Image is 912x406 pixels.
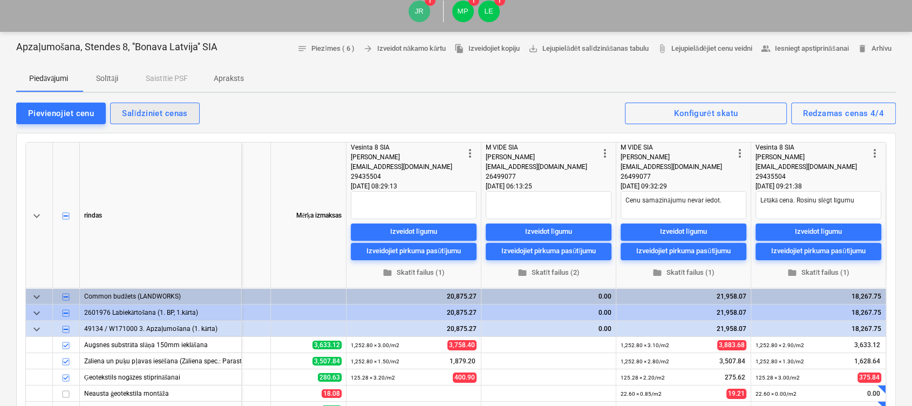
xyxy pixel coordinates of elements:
[383,268,392,278] span: folder
[756,358,804,364] small: 1,252.80 × 1.30 / m2
[409,1,430,22] div: Jānis Ruskuls
[853,341,881,350] span: 3,633.12
[214,73,244,84] p: Apraksts
[674,106,738,120] div: Konfigurēt skatu
[803,106,884,120] div: Redzamas cenas 4/4
[621,288,746,304] div: 21,958.07
[524,40,653,57] a: Lejupielādēt salīdzināšanas tabulu
[110,103,199,124] button: Salīdziniet cenas
[621,143,733,152] div: M VIDE SIA
[318,373,342,382] span: 280.63
[756,304,881,321] div: 18,267.75
[363,43,446,55] span: Izveidot nākamo kārtu
[84,321,237,336] div: 49134 / W171000 3. Apzaļumošana (1. kārta)
[598,147,611,160] span: more_vert
[351,163,452,171] span: [EMAIL_ADDRESS][DOMAIN_NAME]
[16,103,106,124] button: Pievienojiet cenu
[621,181,746,191] div: [DATE] 09:32:29
[16,40,217,53] p: Apzaļumošana, Stendes 8, ''Bonava Latvija'' SIA
[486,264,611,281] button: Skatīt failus (2)
[454,44,464,53] span: file_copy
[351,152,464,162] div: [PERSON_NAME]
[30,209,43,222] span: keyboard_arrow_down
[621,304,746,321] div: 21,958.07
[322,389,342,398] span: 18.08
[486,163,587,171] span: [EMAIL_ADDRESS][DOMAIN_NAME]
[486,143,598,152] div: M VIDE SIA
[621,242,746,260] button: Izveidojiet pirkuma pasūtījumu
[652,268,662,278] span: folder
[625,103,787,124] button: Konfigurēt skatu
[454,43,520,55] span: Izveidojiet kopiju
[756,242,881,260] button: Izveidojiet pirkuma pasūtījumu
[857,44,867,53] span: delete
[486,181,611,191] div: [DATE] 06:13:25
[458,7,468,15] span: MP
[486,304,611,321] div: 0.00
[761,44,771,53] span: people_alt
[84,385,237,401] div: Neausta ģeotekstila montāža
[756,163,857,171] span: [EMAIL_ADDRESS][DOMAIN_NAME]
[351,181,477,191] div: [DATE] 08:29:13
[868,147,881,160] span: more_vert
[453,373,477,383] span: 400.90
[621,321,746,337] div: 21,958.07
[771,245,866,258] div: Izveidojiet pirkuma pasūtījumu
[390,226,437,238] div: Izveidot līgumu
[761,43,849,55] span: Iesniegt apstiprināšanai
[756,264,881,281] button: Skatīt failus (1)
[528,44,538,53] span: save_alt
[351,223,477,240] button: Izveidot līgumu
[486,152,598,162] div: [PERSON_NAME]
[756,191,881,219] textarea: Lētākā cena. Rosinu slēgt līgumu
[30,323,43,336] span: keyboard_arrow_down
[448,357,477,366] span: 1,879.20
[351,143,464,152] div: Vesinta 8 SIA
[501,245,596,258] div: Izveidojiet pirkuma pasūtījumu
[853,357,881,366] span: 1,628.64
[621,223,746,240] button: Izveidot līgumu
[84,353,237,369] div: Zāliena un puķu pļavas iesēšana (Zāliena spec.: Parastā smilga 20%, Matainā aitu auzene 10%, Ciet...
[756,288,881,304] div: 18,267.75
[351,358,399,364] small: 1,252.80 × 1.50 / m2
[414,7,423,15] span: JR
[787,268,797,278] span: folder
[351,288,477,304] div: 20,875.27
[486,321,611,337] div: 0.00
[271,143,346,288] div: Mērķa izmaksas
[726,389,746,399] span: 19.21
[351,304,477,321] div: 20,875.27
[84,369,237,385] div: Ģeotekstils nogāzes stiprināšanai
[80,143,242,288] div: rindas
[490,266,607,279] span: Skatīt failus (2)
[657,44,667,53] span: attach_file
[355,266,472,279] span: Skatīt failus (1)
[621,172,733,181] div: 26499077
[486,242,611,260] button: Izveidojiet pirkuma pasūtījumu
[625,266,742,279] span: Skatīt failus (1)
[84,337,237,353] div: Augsnes substrāta slāņa 150mm ieklāšana
[756,143,868,152] div: Vesinta 8 SIA
[351,321,477,337] div: 20,875.27
[293,40,359,57] button: Piezīmes ( 6 )
[621,342,669,348] small: 1,252.80 × 3.10 / m2
[297,43,355,55] span: Piezīmes ( 6 )
[621,375,665,381] small: 125.28 × 2.20 / m2
[312,341,342,349] span: 3,633.12
[621,152,733,162] div: [PERSON_NAME]
[478,1,500,22] div: Lāsma Erharde
[756,181,881,191] div: [DATE] 09:21:38
[717,340,746,350] span: 3,883.68
[351,264,477,281] button: Skatīt failus (1)
[528,43,649,55] span: Lejupielādēt salīdzināšanas tabulu
[621,264,746,281] button: Skatīt failus (1)
[486,288,611,304] div: 0.00
[660,226,707,238] div: Izveidot līgumu
[450,40,524,57] button: Izveidojiet kopiju
[853,40,896,57] button: Arhīvu
[30,290,43,303] span: keyboard_arrow_down
[359,40,450,57] button: Izveidot nākamo kārtu
[760,266,877,279] span: Skatīt failus (1)
[366,245,461,258] div: Izveidojiet pirkuma pasūtījumu
[28,106,94,120] div: Pievienojiet cenu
